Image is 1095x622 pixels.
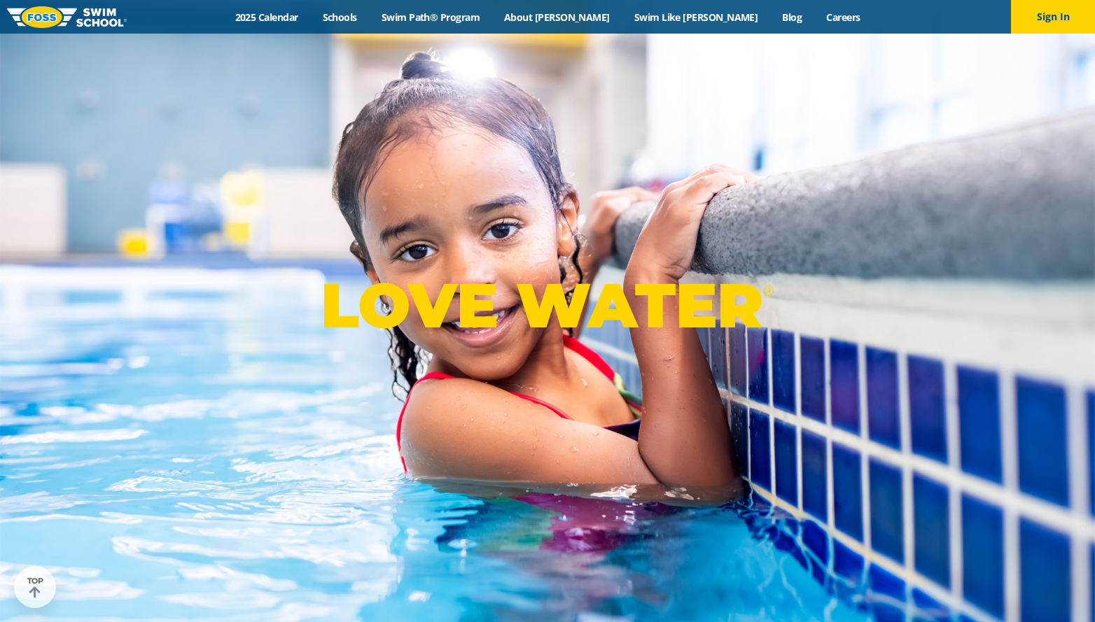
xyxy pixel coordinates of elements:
[223,10,310,24] a: 2025 Calendar
[492,10,622,24] a: About [PERSON_NAME]
[310,10,369,24] a: Schools
[27,577,43,598] div: TOP
[770,10,814,24] a: Blog
[7,6,127,28] img: FOSS Swim School Logo
[321,268,774,343] p: LOVE WATER
[814,10,872,24] a: Careers
[369,10,491,24] a: Swim Path® Program
[622,10,770,24] a: Swim Like [PERSON_NAME]
[762,282,774,299] sup: ®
